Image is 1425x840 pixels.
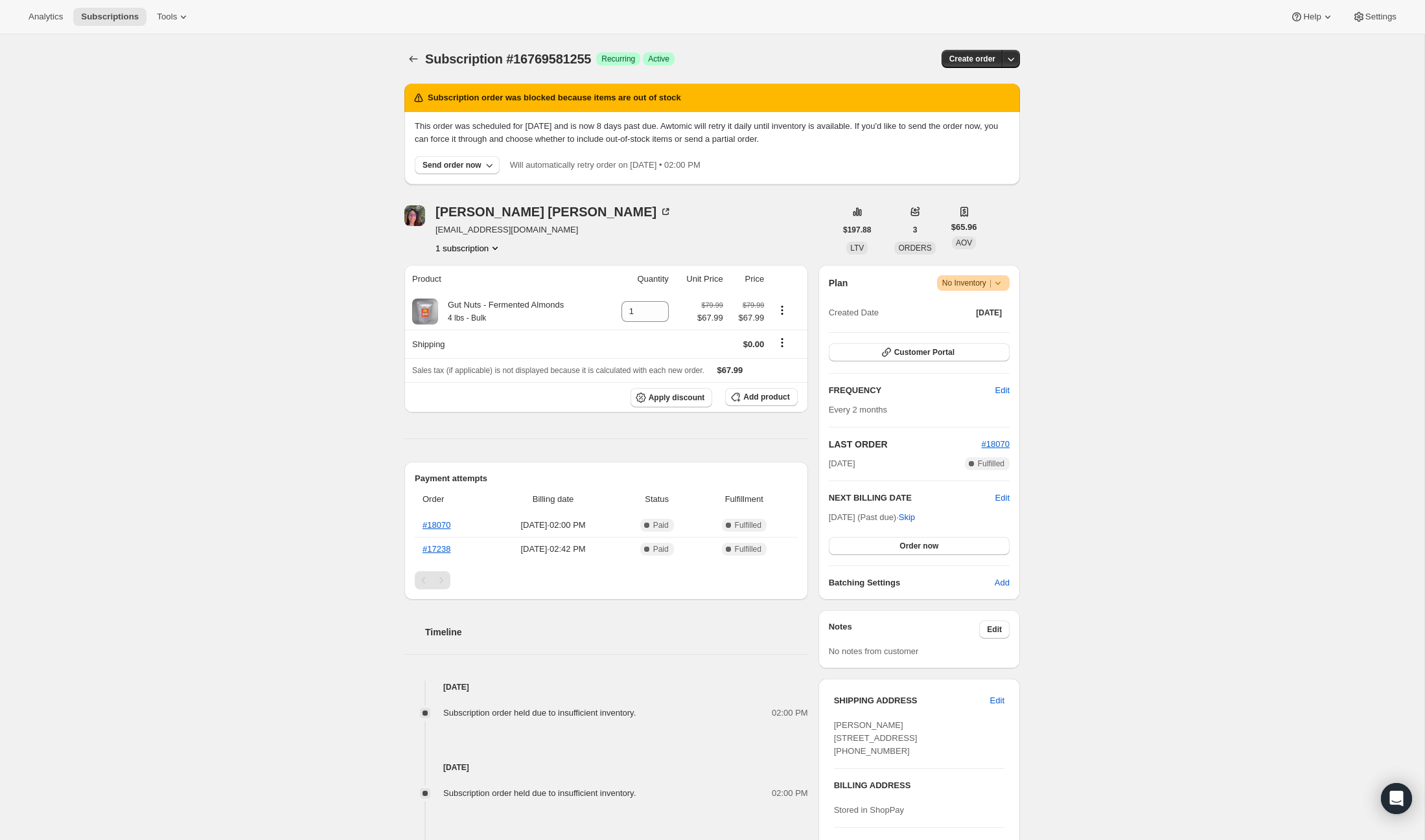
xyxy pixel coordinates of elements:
[412,299,438,324] img: product img
[982,690,1012,711] button: Edit
[978,459,1004,469] span: Fulfilled
[995,492,1010,505] button: Edit
[623,493,691,506] span: Status
[415,485,487,514] th: Order
[835,221,879,239] button: $197.88
[829,620,980,639] h3: Notes
[415,571,798,589] nav: Pagination
[772,303,793,317] button: Product actions
[412,366,704,375] span: Sales tax (if applicable) is not displayed because it is calculated with each new order.
[415,472,798,485] h2: Payment attempts
[435,205,672,218] div: [PERSON_NAME] [PERSON_NAME]
[987,624,1002,635] span: Edit
[73,8,146,26] button: Subscriptions
[1381,783,1412,814] div: Open Intercom Messenger
[1282,8,1341,26] button: Help
[423,160,481,170] div: Send order now
[834,720,918,756] span: [PERSON_NAME] [STREET_ADDRESS] [PHONE_NUMBER]
[438,299,564,324] div: Gut Nuts - Fermented Almonds
[829,457,855,470] span: [DATE]
[829,438,982,451] h2: LAST ORDER
[428,91,681,104] h2: Subscription order was blocked because items are out of stock
[653,544,669,554] span: Paid
[942,50,1003,68] button: Create order
[1345,8,1404,26] button: Settings
[829,277,848,289] h2: Plan
[435,223,672,236] span: [EMAIL_ADDRESS][DOMAIN_NAME]
[448,313,486,323] small: 4 lbs - Bulk
[913,225,918,235] span: 3
[990,278,991,288] span: |
[898,244,931,253] span: ORDERS
[829,537,1010,555] button: Order now
[404,50,423,68] button: Subscriptions
[743,301,764,309] small: $79.99
[834,805,904,815] span: Stored in ShopPay
[850,244,864,253] span: LTV
[743,339,765,349] span: $0.00
[829,646,919,656] span: No notes from customer
[491,543,616,556] span: [DATE] · 02:42 PM
[987,573,1017,593] button: Add
[982,438,1010,451] button: #18070
[601,54,635,64] span: Recurring
[423,544,450,554] a: #17238
[21,8,71,26] button: Analytics
[415,156,500,174] button: Send order now
[951,221,977,234] span: $65.96
[834,779,1004,792] h3: BILLING ADDRESS
[829,405,887,414] span: Every 2 months
[829,512,915,522] span: [DATE] (Past due) ·
[990,694,1004,707] span: Edit
[772,707,808,720] span: 02:00 PM
[717,365,743,375] span: $67.99
[735,520,761,530] span: Fulfilled
[772,335,793,350] button: Shipping actions
[735,544,761,554] span: Fulfilled
[891,507,923,528] button: Skip
[404,205,425,226] span: Julie Ray
[699,493,790,506] span: Fulfillment
[988,380,1017,401] button: Edit
[982,439,1010,449] a: #18070
[976,308,1002,318] span: [DATE]
[905,221,925,239] button: 3
[956,238,972,247] span: AOV
[979,620,1010,639] button: Edit
[702,301,723,309] small: $79.99
[404,681,808,694] h4: [DATE]
[697,312,723,324] span: $67.99
[605,265,673,293] th: Quantity
[649,392,705,403] span: Apply discount
[404,330,605,358] th: Shipping
[727,265,769,293] th: Price
[968,304,1010,322] button: [DATE]
[942,277,1004,289] span: No Inventory
[743,392,789,402] span: Add product
[1365,12,1396,22] span: Settings
[829,576,995,589] h6: Batching Settings
[995,384,1010,397] span: Edit
[829,384,995,397] h2: FREQUENCY
[404,761,808,774] h4: [DATE]
[894,347,955,358] span: Customer Portal
[1303,12,1321,22] span: Help
[149,8,198,26] button: Tools
[843,225,871,235] span: $197.88
[653,520,669,530] span: Paid
[648,54,669,64] span: Active
[29,12,63,22] span: Analytics
[157,12,177,22] span: Tools
[435,242,502,255] button: Product actions
[949,54,995,64] span: Create order
[725,388,797,406] button: Add product
[415,120,1010,146] p: This order was scheduled for [DATE] and is now 8 days past due. Awtomic will retry it daily until...
[631,388,713,407] button: Apply discount
[731,312,765,324] span: $67.99
[995,576,1010,589] span: Add
[899,511,915,524] span: Skip
[673,265,727,293] th: Unit Price
[425,626,808,639] h2: Timeline
[834,694,990,707] h3: SHIPPING ADDRESS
